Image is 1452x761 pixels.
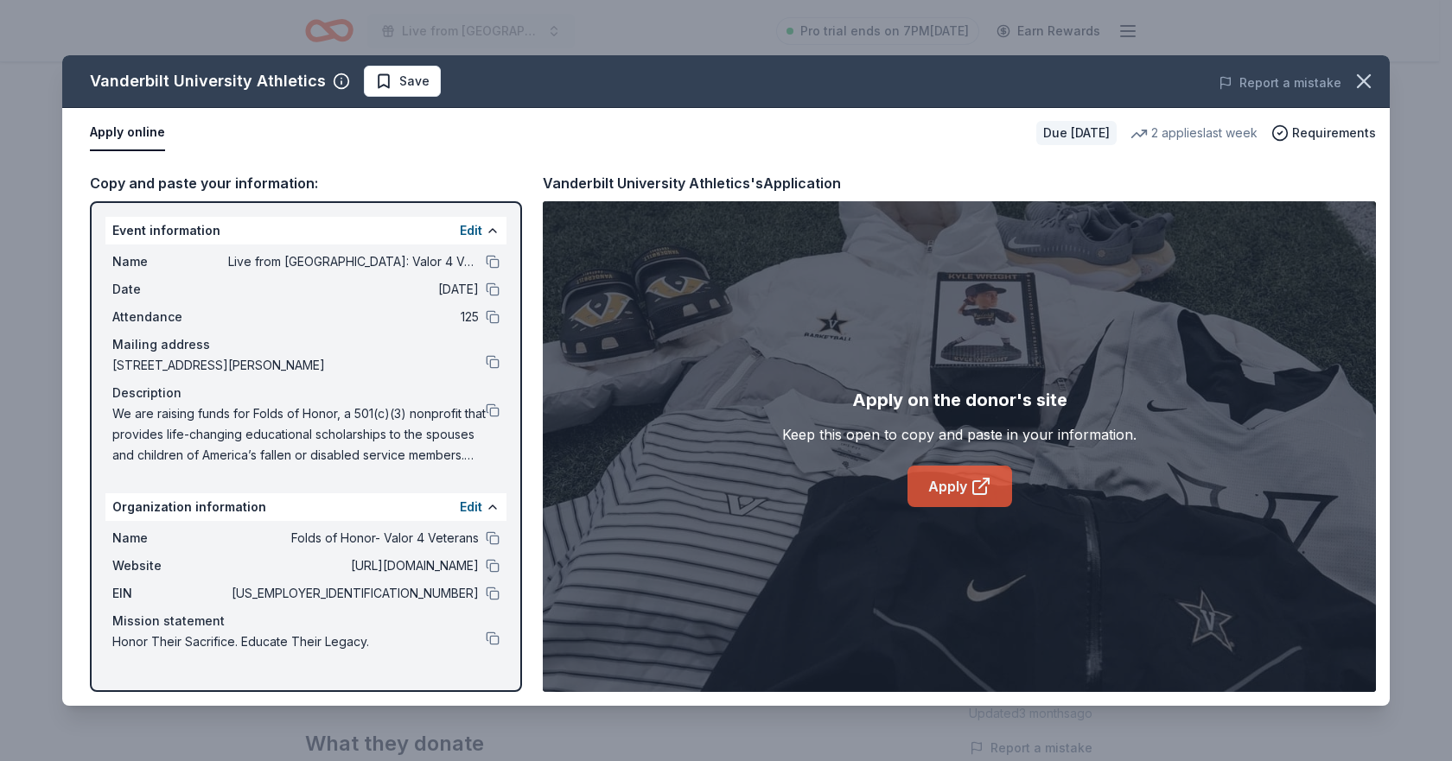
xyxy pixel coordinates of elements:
span: 125 [228,307,479,327]
div: Mailing address [112,334,500,355]
div: Vanderbilt University Athletics [90,67,326,95]
div: Copy and paste your information: [90,172,522,194]
button: Save [364,66,441,97]
button: Edit [460,220,482,241]
span: Date [112,279,228,300]
button: Apply online [90,115,165,151]
span: Honor Their Sacrifice. Educate Their Legacy. [112,631,486,652]
span: Name [112,251,228,272]
span: Website [112,555,228,576]
div: Description [112,383,500,403]
div: Due [DATE] [1036,121,1117,145]
span: [STREET_ADDRESS][PERSON_NAME] [112,355,486,376]
span: [DATE] [228,279,479,300]
span: Attendance [112,307,228,327]
button: Edit [460,497,482,517]
div: 2 applies last week [1130,123,1258,143]
span: Requirements [1292,123,1376,143]
span: [URL][DOMAIN_NAME] [228,555,479,576]
div: Keep this open to copy and paste in your information. [782,424,1137,445]
span: We are raising funds for Folds of Honor, a 501(c)(3) nonprofit that provides life-changing educat... [112,403,486,466]
span: EIN [112,583,228,604]
div: Organization information [105,493,506,521]
div: Mission statement [112,611,500,631]
div: Apply on the donor's site [852,386,1067,414]
span: Name [112,528,228,549]
button: Requirements [1271,123,1376,143]
a: Apply [907,466,1012,507]
span: Folds of Honor- Valor 4 Veterans [228,528,479,549]
div: Event information [105,217,506,244]
button: Report a mistake [1219,73,1341,93]
span: [US_EMPLOYER_IDENTIFICATION_NUMBER] [228,583,479,604]
span: Live from [GEOGRAPHIC_DATA]: Valor 4 Veterans Benefiting Folds of Honor [228,251,479,272]
div: Vanderbilt University Athletics's Application [543,172,841,194]
span: Save [399,71,430,92]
